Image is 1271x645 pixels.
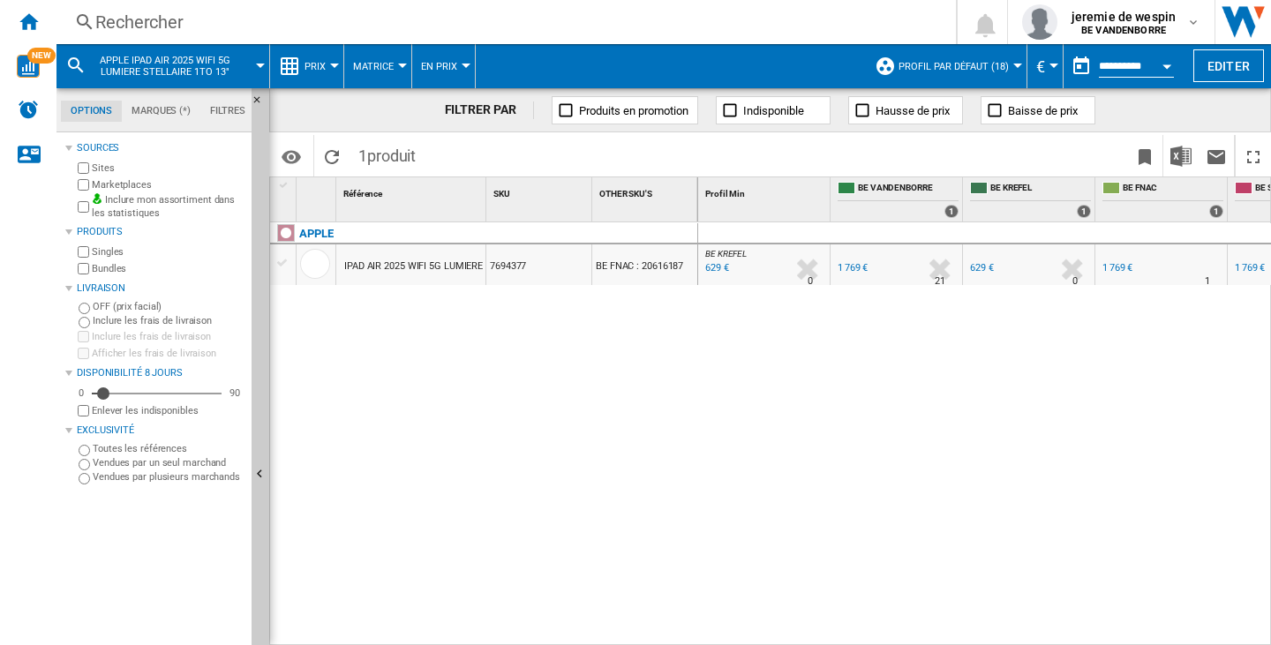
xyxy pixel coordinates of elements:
[92,161,244,175] label: Sites
[78,348,89,359] input: Afficher les frais de livraison
[599,189,652,199] span: OTHER SKU'S
[838,262,868,274] div: 1 769 €
[77,424,244,438] div: Exclusivité
[1193,49,1264,82] button: Editer
[77,141,244,155] div: Sources
[367,146,416,165] span: produit
[592,244,697,285] div: BE FNAC : 20616187
[1064,49,1099,84] button: md-calendar
[1235,262,1265,274] div: 1 769 €
[78,179,89,191] input: Marketplaces
[27,48,56,64] span: NEW
[899,61,1009,72] span: Profil par défaut (18)
[1123,182,1223,197] span: BE FNAC
[93,300,244,313] label: OFF (prix facial)
[122,101,200,122] md-tab-item: Marques (*)
[876,104,950,117] span: Hausse de prix
[1209,205,1223,218] div: 1 offers sold by BE FNAC
[77,366,244,380] div: Disponibilité 8 Jours
[899,44,1018,88] button: Profil par défaut (18)
[486,244,591,285] div: 7694377
[1099,177,1227,221] div: BE FNAC 1 offers sold by BE FNAC
[1027,44,1064,88] md-menu: Currency
[990,182,1091,197] span: BE KREFEL
[274,140,309,172] button: Options
[596,177,697,205] div: Sort None
[421,44,466,88] button: En Prix
[314,135,350,176] button: Recharger
[92,245,244,259] label: Singles
[353,44,402,88] button: Matrice
[1163,135,1199,176] button: Télécharger au format Excel
[808,273,813,290] div: Délai de livraison : 0 jour
[490,177,591,205] div: Sort None
[1077,205,1091,218] div: 1 offers sold by BE KREFEL
[579,104,688,117] span: Produits en promotion
[875,44,1018,88] div: Profil par défaut (18)
[93,442,244,455] label: Toutes les références
[78,405,89,416] input: Afficher les frais de livraison
[300,177,335,205] div: Sort None
[92,404,244,417] label: Enlever les indisponibles
[1232,259,1265,277] div: 1 769 €
[970,262,994,274] div: 629 €
[79,473,90,484] input: Vendues par plusieurs marchands
[95,10,910,34] div: Rechercher
[702,177,830,205] div: Profil Min Sort None
[92,262,244,275] label: Bundles
[935,273,945,290] div: Délai de livraison : 21 jours
[92,347,244,360] label: Afficher les frais de livraison
[1127,135,1162,176] button: Créer un favoris
[17,55,40,78] img: wise-card.svg
[353,61,394,72] span: Matrice
[1102,262,1132,274] div: 1 769 €
[1072,8,1176,26] span: jeremie de wespin
[981,96,1095,124] button: Baisse de prix
[858,182,959,197] span: BE VANDENBORRE
[279,44,335,88] div: Prix
[966,177,1094,221] div: BE KREFEL 1 offers sold by BE KREFEL
[78,331,89,342] input: Inclure les frais de livraison
[252,88,273,120] button: Masquer
[1036,57,1045,76] span: €
[93,470,244,484] label: Vendues par plusieurs marchands
[79,317,90,328] input: Inclure les frais de livraison
[1205,273,1210,290] div: Délai de livraison : 1 jour
[702,177,830,205] div: Sort None
[1008,104,1078,117] span: Baisse de prix
[340,177,485,205] div: Sort None
[18,99,39,120] img: alerts-logo.svg
[1199,135,1234,176] button: Envoyer ce rapport par email
[703,259,729,277] div: Mise à jour : jeudi 2 octobre 2025 13:23
[835,259,868,277] div: 1 769 €
[92,385,222,402] md-slider: Disponibilité
[65,44,260,88] div: APPLE IPAD AIR 2025 WIFI 5G LUMIERE STELLAIRE 1TO 13"
[743,104,804,117] span: Indisponible
[343,189,382,199] span: Référence
[552,96,698,124] button: Produits en promotion
[1072,273,1078,290] div: Délai de livraison : 0 jour
[944,205,959,218] div: 1 offers sold by BE VANDENBORRE
[93,314,244,327] label: Inclure les frais de livraison
[1081,25,1166,36] b: BE VANDENBORRE
[93,456,244,469] label: Vendues par un seul marchand
[1036,44,1054,88] button: €
[61,101,122,122] md-tab-item: Options
[92,178,244,191] label: Marketplaces
[77,225,244,239] div: Produits
[92,193,244,221] label: Inclure mon assortiment dans les statistiques
[350,135,425,172] span: 1
[78,162,89,174] input: Sites
[1022,4,1057,40] img: profile.jpg
[716,96,831,124] button: Indisponible
[94,55,236,78] span: APPLE IPAD AIR 2025 WIFI 5G LUMIERE STELLAIRE 1TO 13"
[78,246,89,258] input: Singles
[834,177,962,221] div: BE VANDENBORRE 1 offers sold by BE VANDENBORRE
[79,445,90,456] input: Toutes les références
[967,259,994,277] div: 629 €
[1151,48,1183,79] button: Open calendar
